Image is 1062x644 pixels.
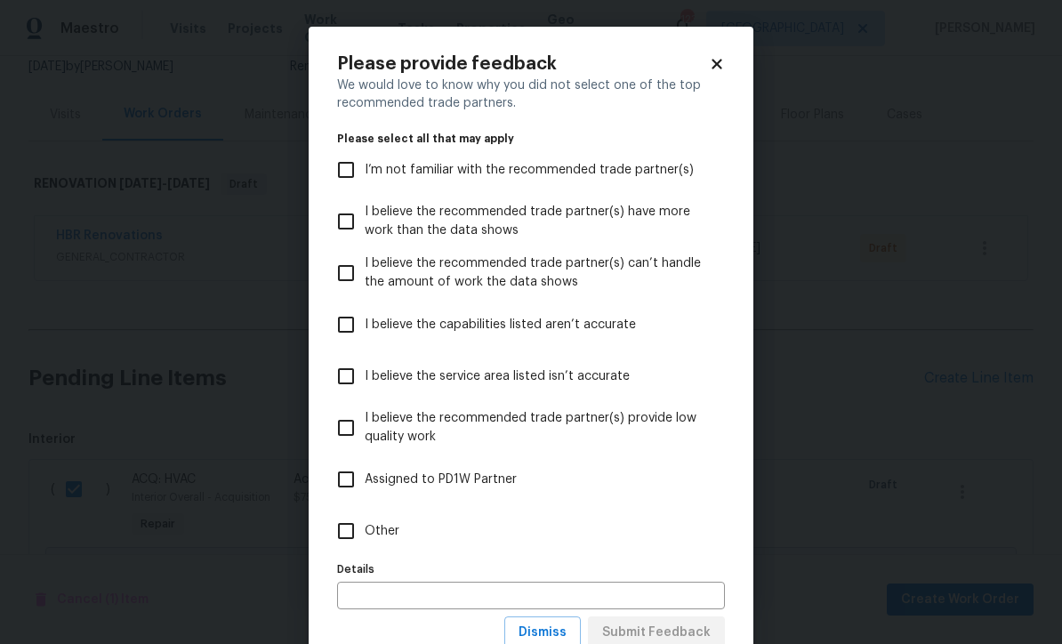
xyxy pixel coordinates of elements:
span: Other [365,522,399,541]
span: I believe the service area listed isn’t accurate [365,367,630,386]
span: I’m not familiar with the recommended trade partner(s) [365,161,694,180]
span: Dismiss [519,622,567,644]
span: I believe the recommended trade partner(s) have more work than the data shows [365,203,711,240]
span: I believe the recommended trade partner(s) can’t handle the amount of work the data shows [365,254,711,292]
legend: Please select all that may apply [337,133,725,144]
span: I believe the recommended trade partner(s) provide low quality work [365,409,711,447]
div: We would love to know why you did not select one of the top recommended trade partners. [337,76,725,112]
span: I believe the capabilities listed aren’t accurate [365,316,636,334]
h2: Please provide feedback [337,55,709,73]
label: Details [337,564,725,575]
span: Assigned to PD1W Partner [365,471,517,489]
